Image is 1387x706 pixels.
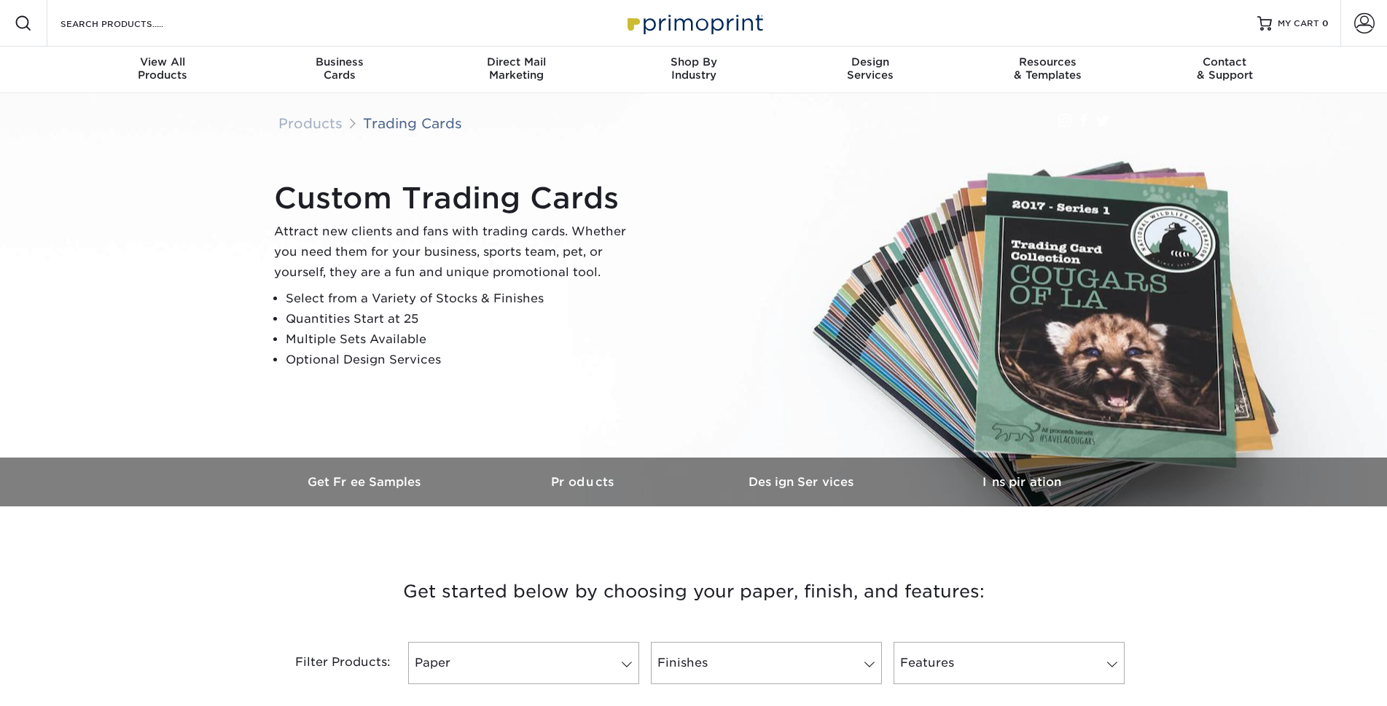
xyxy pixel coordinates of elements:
[894,642,1125,684] a: Features
[428,55,605,82] div: Marketing
[408,642,639,684] a: Paper
[694,458,913,506] a: Design Services
[913,475,1131,489] h3: Inspiration
[1136,55,1313,68] span: Contact
[257,642,402,684] div: Filter Products:
[605,55,782,68] span: Shop By
[278,115,343,131] a: Products
[363,115,462,131] a: Trading Cards
[782,55,959,68] span: Design
[605,47,782,93] a: Shop ByIndustry
[1322,18,1329,28] span: 0
[1136,47,1313,93] a: Contact& Support
[1136,55,1313,82] div: & Support
[286,329,638,350] li: Multiple Sets Available
[694,475,913,489] h3: Design Services
[959,55,1136,82] div: & Templates
[621,7,767,39] img: Primoprint
[428,55,605,68] span: Direct Mail
[257,458,475,506] a: Get Free Samples
[251,47,428,93] a: BusinessCards
[74,55,251,82] div: Products
[782,47,959,93] a: DesignServices
[1278,17,1319,30] span: MY CART
[475,458,694,506] a: Products
[605,55,782,82] div: Industry
[74,47,251,93] a: View AllProducts
[286,289,638,309] li: Select from a Variety of Stocks & Finishes
[267,559,1120,624] h3: Get started below by choosing your paper, finish, and features:
[274,181,638,216] h1: Custom Trading Cards
[251,55,428,82] div: Cards
[257,475,475,489] h3: Get Free Samples
[428,47,605,93] a: Direct MailMarketing
[959,55,1136,68] span: Resources
[74,55,251,68] span: View All
[59,15,201,32] input: SEARCH PRODUCTS.....
[782,55,959,82] div: Services
[251,55,428,68] span: Business
[475,475,694,489] h3: Products
[959,47,1136,93] a: Resources& Templates
[651,642,882,684] a: Finishes
[274,221,638,283] p: Attract new clients and fans with trading cards. Whether you need them for your business, sports ...
[913,458,1131,506] a: Inspiration
[286,309,638,329] li: Quantities Start at 25
[286,350,638,370] li: Optional Design Services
